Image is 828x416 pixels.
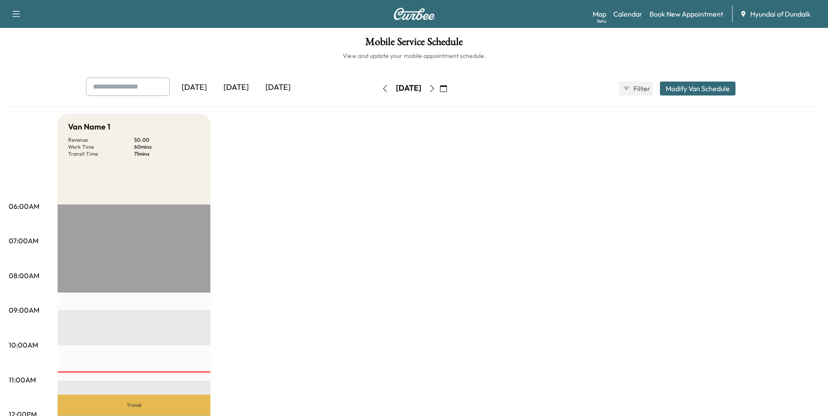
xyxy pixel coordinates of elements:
[613,9,642,19] a: Calendar
[9,201,39,211] p: 06:00AM
[68,150,134,157] p: Transit Time
[396,83,421,94] div: [DATE]
[215,78,257,98] div: [DATE]
[660,82,735,95] button: Modify Van Schedule
[257,78,299,98] div: [DATE]
[633,83,649,94] span: Filter
[9,270,39,281] p: 08:00AM
[9,37,819,51] h1: Mobile Service Schedule
[393,8,435,20] img: Curbee Logo
[597,18,606,24] div: Beta
[9,305,39,315] p: 09:00AM
[649,9,723,19] a: Book New Appointment
[9,235,38,246] p: 07:00AM
[593,9,606,19] a: MapBeta
[68,136,134,143] p: Revenue
[750,9,811,19] span: Hyundai of Dundalk
[134,150,200,157] p: 71 mins
[68,121,110,133] h5: Van Name 1
[9,51,819,60] h6: View and update your mobile appointment schedule.
[58,395,210,416] p: Travel
[173,78,215,98] div: [DATE]
[68,143,134,150] p: Work Time
[619,82,653,95] button: Filter
[134,136,200,143] p: $ 0.00
[134,143,200,150] p: 60 mins
[9,375,36,385] p: 11:00AM
[9,340,38,350] p: 10:00AM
